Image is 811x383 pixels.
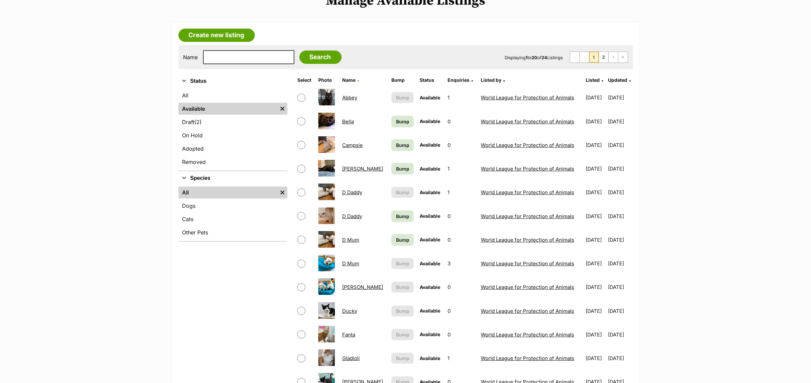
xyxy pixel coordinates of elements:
button: Bump [391,306,413,317]
strong: 1 [526,55,528,60]
span: Displaying to of Listings [505,55,563,60]
span: translation missing: en.admin.listings.index.attributes.enquiries [448,77,469,83]
a: Abbey [342,94,357,101]
a: Next page [609,52,618,63]
span: Available [420,118,440,124]
img: D Mum [318,255,335,271]
a: World League for Protection of Animals [481,94,574,101]
td: 0 [445,323,477,346]
a: All [178,187,277,198]
a: D Mum [342,260,359,267]
span: Available [420,142,440,148]
a: Bella [342,118,354,125]
a: Fanta [342,331,355,338]
span: Available [420,284,440,290]
td: 1 [445,181,477,204]
a: Other Pets [178,226,287,238]
td: 0 [445,110,477,133]
span: Bump [396,331,409,338]
a: Draft [178,116,287,128]
a: D Mum [342,237,359,243]
span: Bump [396,236,409,243]
td: [DATE] [583,347,607,370]
a: World League for Protection of Animals [481,213,574,219]
img: Campsie [318,136,335,153]
span: Name [342,77,355,83]
td: [DATE] [608,323,632,346]
a: D Daddy [342,189,362,195]
td: [DATE] [608,134,632,157]
td: 0 [445,276,477,299]
span: Bump [396,165,409,172]
button: Bump [391,187,413,198]
a: Listed by [481,77,505,83]
a: World League for Protection of Animals [481,237,574,243]
nav: Pagination [570,52,628,63]
a: Create new listing [178,29,255,42]
td: [DATE] [583,276,607,299]
td: [DATE] [608,157,632,180]
a: Remove filter [277,187,287,198]
a: Bump [391,163,413,175]
td: [DATE] [608,86,632,109]
a: Bump [391,210,413,222]
td: 0 [445,205,477,228]
a: World League for Protection of Animals [481,260,574,267]
a: World League for Protection of Animals [481,284,574,290]
span: Bump [396,284,409,291]
button: Bump [391,353,413,364]
td: 0 [445,134,477,157]
img: Fanta [318,326,335,342]
button: Status [178,77,287,85]
span: Bump [396,118,409,125]
th: Photo [316,75,339,85]
img: Bella [318,113,335,129]
span: Available [420,95,440,100]
img: Donna [318,278,335,295]
th: Select [295,75,315,85]
span: Available [420,190,440,195]
td: 0 [445,300,477,322]
a: Name [342,77,359,83]
a: Remove filter [277,103,287,115]
span: (2) [195,118,202,126]
span: Available [420,237,440,242]
span: Bump [396,308,409,315]
td: [DATE] [608,300,632,322]
a: Bump [391,139,413,151]
td: [DATE] [608,181,632,204]
a: D Daddy [342,213,362,219]
strong: 24 [542,55,548,60]
div: Species [178,185,287,241]
a: Cats [178,213,287,225]
a: All [178,89,287,101]
label: Name [183,54,198,60]
a: Page 2 [599,52,608,63]
td: [DATE] [583,134,607,157]
td: [DATE] [608,110,632,133]
a: World League for Protection of Animals [481,189,574,195]
span: Available [420,331,440,337]
button: Bump [391,329,413,340]
a: Last page [618,52,628,63]
span: Available [420,213,440,219]
a: Campsie [342,142,363,148]
td: [DATE] [583,86,607,109]
a: Ducky [342,308,357,314]
span: Updated [608,77,627,83]
span: Previous page [580,52,589,63]
img: D Daddy [318,207,335,224]
span: First page [570,52,579,63]
td: [DATE] [608,252,632,275]
span: Available [420,166,440,172]
td: 0 [445,228,477,251]
a: Gladioli [342,355,360,361]
span: Bump [396,189,409,196]
span: Bump [396,260,409,267]
td: [DATE] [583,323,607,346]
a: Available [178,103,277,115]
a: World League for Protection of Animals [481,118,574,125]
a: Bump [391,234,413,246]
a: World League for Protection of Animals [481,142,574,148]
span: Available [420,261,440,266]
